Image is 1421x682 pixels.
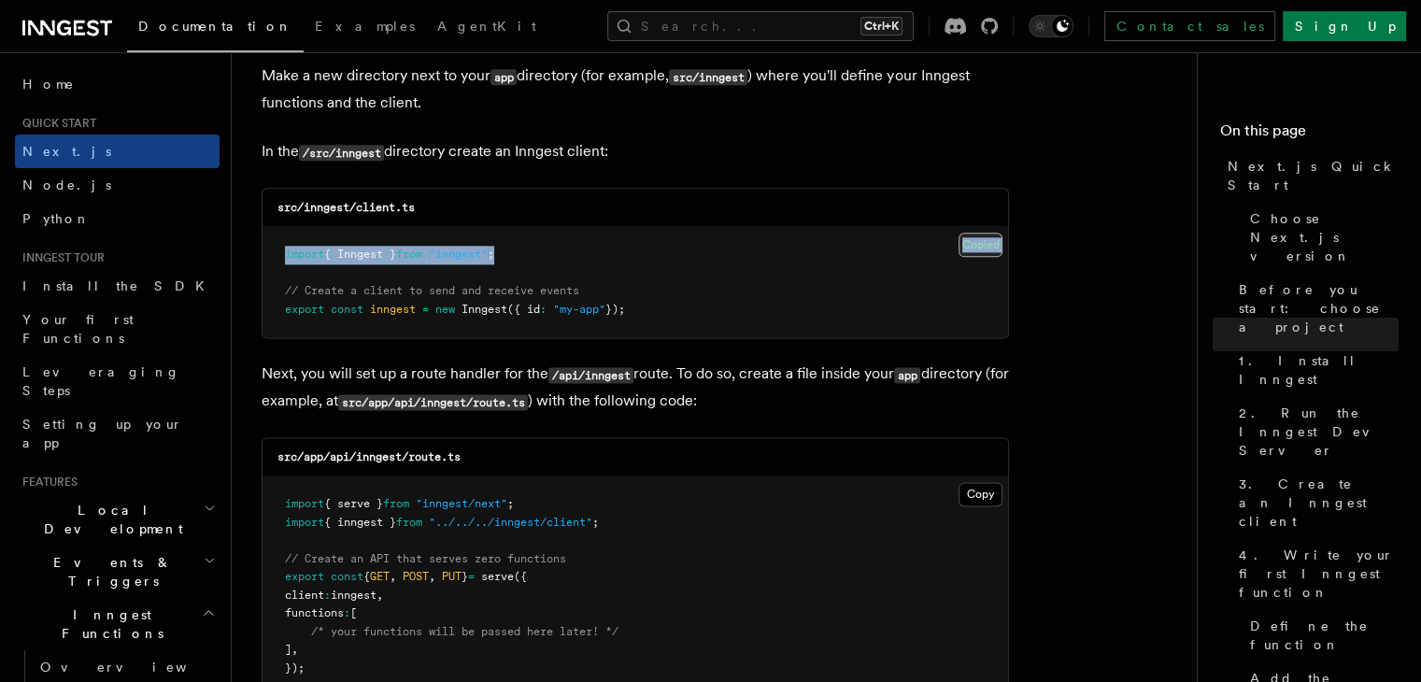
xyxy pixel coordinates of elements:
[331,589,377,602] span: inngest
[383,497,409,510] span: from
[481,570,514,583] span: serve
[285,552,566,565] span: // Create an API that serves zero functions
[315,19,415,34] span: Examples
[1239,546,1399,602] span: 4. Write your first Inngest function
[304,6,426,50] a: Examples
[127,6,304,52] a: Documentation
[344,606,350,619] span: :
[262,361,1009,415] p: Next, you will set up a route handler for the route. To do so, create a file inside your director...
[370,570,390,583] span: GET
[350,606,357,619] span: [
[1029,15,1073,37] button: Toggle dark mode
[422,303,429,316] span: =
[15,475,78,490] span: Features
[285,284,579,297] span: // Create a client to send and receive events
[490,69,517,85] code: app
[1243,202,1399,273] a: Choose Next.js version
[426,6,547,50] a: AgentKit
[299,145,384,161] code: /src/inngest
[1250,209,1399,265] span: Choose Next.js version
[429,516,592,529] span: "../../../inngest/client"
[22,364,180,398] span: Leveraging Steps
[285,589,324,602] span: client
[22,278,216,293] span: Install the SDK
[429,248,488,261] span: "inngest"
[1220,120,1399,149] h4: On this page
[15,202,220,235] a: Python
[462,303,507,316] span: Inngest
[370,303,416,316] span: inngest
[1231,344,1399,396] a: 1. Install Inngest
[15,168,220,202] a: Node.js
[468,570,475,583] span: =
[1239,404,1399,460] span: 2. Run the Inngest Dev Server
[15,116,96,131] span: Quick start
[15,553,204,590] span: Events & Triggers
[15,605,202,643] span: Inngest Functions
[285,497,324,510] span: import
[605,303,625,316] span: });
[390,570,396,583] span: ,
[324,589,331,602] span: :
[669,69,747,85] code: src/inngest
[324,248,396,261] span: { Inngest }
[15,546,220,598] button: Events & Triggers
[40,660,233,675] span: Overview
[285,570,324,583] span: export
[15,493,220,546] button: Local Development
[285,516,324,529] span: import
[285,661,305,675] span: });
[507,303,540,316] span: ({ id
[416,497,507,510] span: "inngest/next"
[396,516,422,529] span: from
[15,135,220,168] a: Next.js
[15,269,220,303] a: Install the SDK
[285,303,324,316] span: export
[22,75,75,93] span: Home
[1228,157,1399,194] span: Next.js Quick Start
[435,303,455,316] span: new
[22,144,111,159] span: Next.js
[1231,273,1399,344] a: Before you start: choose a project
[1283,11,1406,41] a: Sign Up
[1231,538,1399,609] a: 4. Write your first Inngest function
[15,250,105,265] span: Inngest tour
[377,589,383,602] span: ,
[442,570,462,583] span: PUT
[15,355,220,407] a: Leveraging Steps
[462,570,468,583] span: }
[363,570,370,583] span: {
[15,67,220,101] a: Home
[331,303,363,316] span: const
[324,497,383,510] span: { serve }
[403,570,429,583] span: POST
[1220,149,1399,202] a: Next.js Quick Start
[548,367,633,383] code: /api/inngest
[22,312,134,346] span: Your first Functions
[1239,280,1399,336] span: Before you start: choose a project
[22,211,91,226] span: Python
[15,598,220,650] button: Inngest Functions
[324,516,396,529] span: { inngest }
[488,248,494,261] span: ;
[514,570,527,583] span: ({
[1104,11,1275,41] a: Contact sales
[592,516,599,529] span: ;
[285,606,344,619] span: functions
[894,367,920,383] code: app
[860,17,902,36] kbd: Ctrl+K
[285,248,324,261] span: import
[959,482,1002,506] button: Copy
[262,138,1009,165] p: In the directory create an Inngest client:
[331,570,363,583] span: const
[507,497,514,510] span: ;
[138,19,292,34] span: Documentation
[1239,475,1399,531] span: 3. Create an Inngest client
[15,303,220,355] a: Your first Functions
[262,63,1009,116] p: Make a new directory next to your directory (for example, ) where you'll define your Inngest func...
[429,570,435,583] span: ,
[22,417,183,450] span: Setting up your app
[396,248,422,261] span: from
[277,201,415,214] code: src/inngest/client.ts
[607,11,914,41] button: Search...Ctrl+K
